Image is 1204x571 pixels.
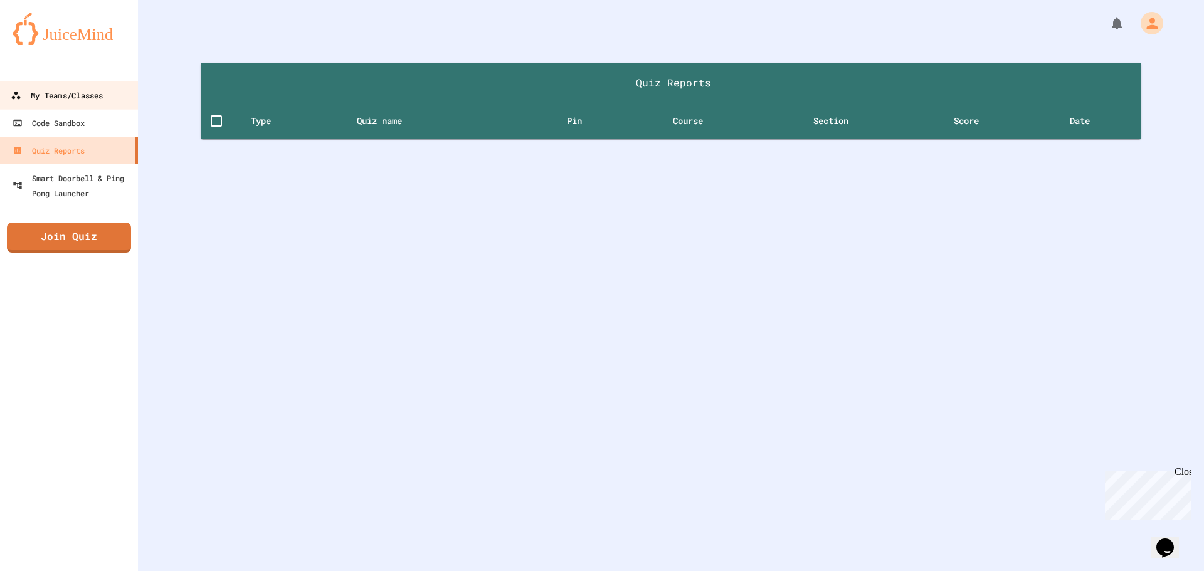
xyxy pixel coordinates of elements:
div: Code Sandbox [13,115,85,130]
span: Course [673,113,719,128]
div: Chat with us now!Close [5,5,87,80]
span: Date [1070,113,1106,128]
span: Score [954,113,995,128]
div: My Account [1127,9,1166,38]
h1: Quiz Reports [211,75,1136,90]
span: Pin [567,113,598,128]
div: My Teams/Classes [11,88,103,103]
img: logo-orange.svg [13,13,125,45]
span: Section [813,113,865,128]
div: Smart Doorbell & Ping Pong Launcher [13,170,133,201]
div: Quiz Reports [13,143,85,158]
iframe: chat widget [1100,466,1191,520]
span: Type [251,113,287,128]
span: Quiz name [357,113,418,128]
a: Join Quiz [7,223,131,253]
iframe: chat widget [1151,521,1191,558]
